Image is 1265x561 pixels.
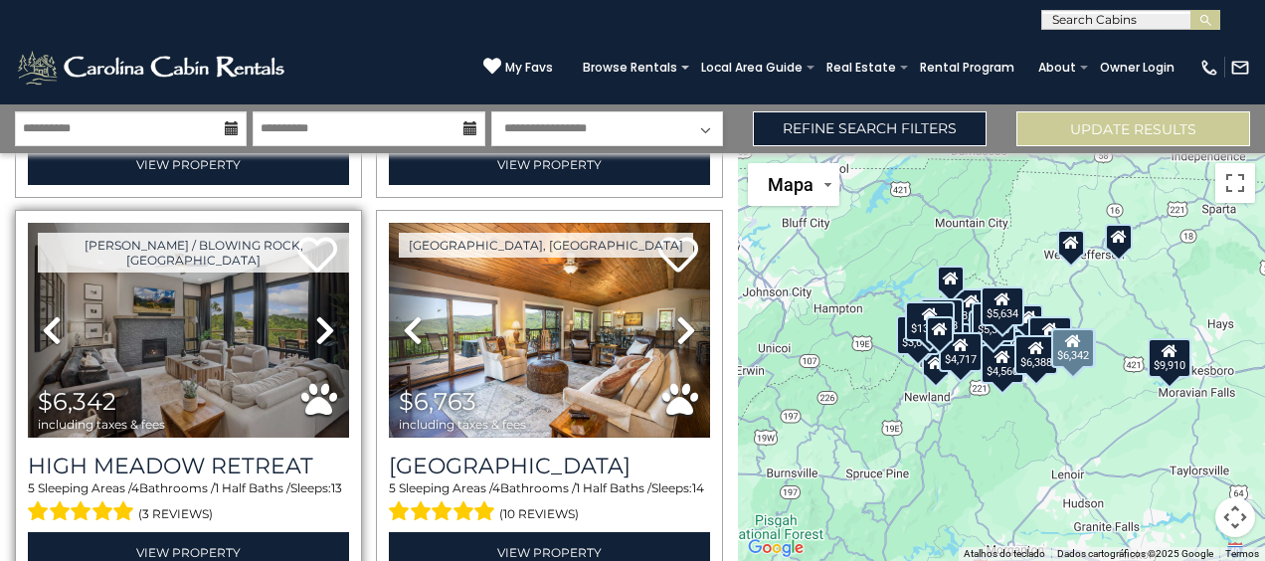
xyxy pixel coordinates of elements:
span: $6,342 [38,387,116,416]
span: My Favs [505,59,553,77]
div: $6,342 [1051,328,1095,368]
img: mail-regular-white.png [1230,58,1250,78]
div: $6,388 [1014,335,1058,375]
a: View Property [28,144,349,185]
div: $8,806 [969,310,1012,350]
span: including taxes & fees [38,418,165,431]
a: Abrir esta área no Google Maps (abre uma nova janela) [743,535,809,561]
img: White-1-2.png [15,48,290,88]
div: $9,910 [1148,338,1191,378]
button: Atalhos do teclado [964,547,1045,561]
a: [PERSON_NAME] / Blowing Rock, [GEOGRAPHIC_DATA] [38,233,349,273]
a: [GEOGRAPHIC_DATA], [GEOGRAPHIC_DATA] [399,233,693,258]
h3: Beech Mountain Vista [389,453,710,479]
span: 13 [331,480,342,495]
span: 4 [492,480,500,495]
img: thumbnail_163273151.jpeg [389,223,710,438]
a: Local Area Guide [691,54,813,82]
div: $13,654 [905,301,955,341]
div: $4,560 [981,344,1024,384]
button: Ativar a visualização em tela cheia [1215,163,1255,203]
img: Google [743,535,809,561]
div: $5,634 [981,286,1024,326]
a: Owner Login [1090,54,1184,82]
div: $3,655 [896,315,940,355]
span: 14 [692,480,704,495]
button: Update Results [1016,111,1250,146]
a: About [1028,54,1086,82]
span: 4 [131,480,139,495]
a: Real Estate [816,54,906,82]
span: $6,763 [399,387,476,416]
span: 5 [389,480,396,495]
a: Browse Rentals [573,54,687,82]
button: Controles da câmera no mapa [1215,497,1255,537]
a: [GEOGRAPHIC_DATA] [389,453,710,479]
a: High Meadow Retreat [28,453,349,479]
span: 5 [28,480,35,495]
div: Sleeping Areas / Bathrooms / Sleeps: [28,479,349,527]
div: $6,148 [920,298,964,338]
a: Termos (abre em uma nova guia) [1225,548,1259,559]
span: 1 Half Baths / [576,480,651,495]
a: Rental Program [910,54,1024,82]
span: Dados cartográficos ©2025 Google [1057,548,1213,559]
div: $4,717 [939,332,983,372]
a: View Property [389,144,710,185]
div: Sleeping Areas / Bathrooms / Sleeps: [389,479,710,527]
a: Refine Search Filters [753,111,987,146]
span: including taxes & fees [399,418,526,431]
img: thumbnail_164745638.jpeg [28,223,349,438]
span: Mapa [768,174,813,195]
a: My Favs [483,57,553,78]
div: $5,375 [972,302,1015,342]
img: phone-regular-white.png [1199,58,1219,78]
button: Alterar estilo do mapa [748,163,839,206]
div: $8,646 [950,288,994,328]
span: 1 Half Baths / [215,480,290,495]
span: (10 reviews) [499,501,579,527]
div: $4,677 [1028,316,1072,356]
span: (3 reviews) [138,501,213,527]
